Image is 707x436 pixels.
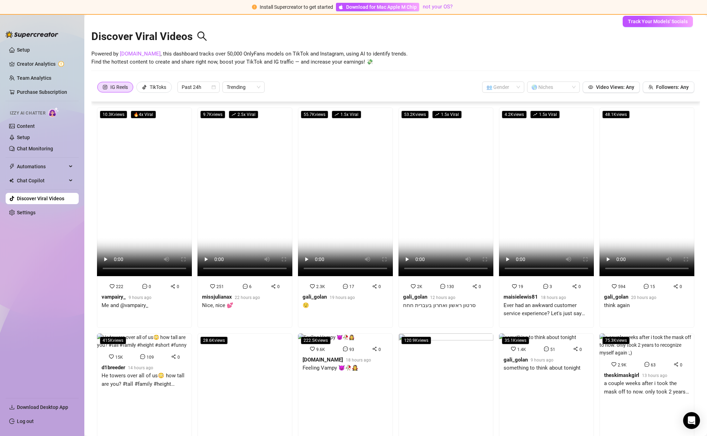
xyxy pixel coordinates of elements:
[120,51,161,57] a: [DOMAIN_NAME]
[346,3,417,11] span: Download for Mac Apple M Chip
[502,337,529,344] span: 35.1K views
[378,347,381,352] span: 0
[110,82,128,92] div: IG Reels
[343,346,348,351] span: message
[618,284,625,289] span: 594
[149,284,151,289] span: 0
[504,301,589,318] div: Ever had an awkward customer service experience? Let's just say this one was memorable! 😂 #Custom...
[17,123,35,129] a: Content
[17,418,34,424] a: Log out
[683,412,700,429] div: Open Intercom Messenger
[103,85,108,90] span: instagram
[102,294,126,300] strong: vampairy_
[346,358,371,363] span: 18 hours ago
[102,301,151,310] div: Me and @vampairy_
[251,358,276,363] span: 19 hours ago
[440,284,445,289] span: message
[680,284,682,289] span: 0
[604,301,656,310] div: think again
[272,346,277,351] span: share-alt
[150,82,166,92] div: TikToks
[202,364,284,372] div: I fail at being a morning person. 😅
[335,112,339,117] span: rise
[411,284,416,289] span: heart
[17,47,30,53] a: Setup
[316,284,325,289] span: 2.3K
[604,379,690,396] div: a couple weeks after i took the mask off to now. only took 2 years to recognize myself again :,)
[316,347,325,352] span: 9.6K
[182,82,215,92] span: Past 24h
[336,3,419,11] a: Download for Mac Apple M Chip
[271,284,276,289] span: share-alt
[202,357,248,363] strong: sleepingbeautybron
[216,284,224,289] span: 251
[171,354,176,359] span: share-alt
[644,362,649,367] span: message
[628,19,688,24] span: Track Your Models' Socials
[579,347,582,352] span: 0
[656,84,689,90] span: Followers: Any
[650,284,655,289] span: 15
[97,333,192,349] img: He towers over all of us😳 how tall are you? #tall #family #height #short #funny
[301,111,328,118] span: 55.7K views
[131,111,156,118] span: 🔥 4 x Viral
[17,86,73,98] a: Purchase Subscription
[197,108,292,328] a: 9.7Kviewsrise2.5x Viral25160missjulianax22 hours agoNice, nice 💕
[512,284,517,289] span: heart
[303,364,371,372] div: Feeling Vampy 😈🥀🧛‍♀️
[349,347,354,352] span: 93
[147,355,154,360] span: 109
[91,30,207,43] h2: Discover Viral Videos
[249,284,252,289] span: 6
[518,284,523,289] span: 19
[430,295,455,300] span: 12 hours ago
[472,284,477,289] span: share-alt
[403,301,476,310] div: סרטון ראשון ואחרון בעברית חחח
[177,284,179,289] span: 0
[17,210,35,215] a: Settings
[599,108,694,328] a: 48.1Kviews594150gali_golan20 hours agothink again
[17,196,64,201] a: Discover Viral Videos
[232,112,236,117] span: rise
[9,164,15,169] span: thunderbolt
[541,295,566,300] span: 18 hours ago
[9,404,15,410] span: download
[599,333,694,357] img: a couple weeks after i took the mask off to now. only took 2 years to recognize myself again :,)
[517,347,526,352] span: 1.4K
[109,354,114,359] span: heart
[210,284,215,289] span: heart
[298,108,393,328] a: 55.7Kviewsrise1.5x Viral2.3K170gali_golan19 hours ago😟
[417,284,422,289] span: 2K
[48,107,59,117] img: AI Chatter
[278,347,280,352] span: 0
[602,337,630,344] span: 75.3K views
[401,111,429,118] span: 53.2K views
[310,284,315,289] span: heart
[110,284,115,289] span: heart
[243,284,248,289] span: message
[596,84,634,90] span: Video Views: Any
[102,364,125,371] strong: d1breeder
[432,111,462,118] span: 1.5 x Viral
[97,108,192,328] a: 10.3Kviews🔥4x Viral22200vampairy_9 hours agoMe and @vampairy_
[550,347,555,352] span: 51
[349,284,354,289] span: 17
[673,284,678,289] span: share-alt
[17,161,67,172] span: Automations
[531,358,553,363] span: 9 hours ago
[511,346,516,351] span: heart
[301,337,331,344] span: 222.5K views
[588,85,593,90] span: eye
[332,111,361,118] span: 1.5 x Viral
[504,364,580,372] div: something to think about tonight
[115,355,123,360] span: 15K
[303,294,327,300] strong: gali_golan
[643,82,694,93] button: Followers: Any
[680,363,682,367] span: 0
[235,295,260,300] span: 22 hours ago
[611,362,616,367] span: heart
[140,354,145,359] span: message
[197,333,279,341] img: I fail at being a morning person. 😅
[343,284,348,289] span: message
[91,50,408,66] span: Powered by , this dashboard tracks over 50,000 OnlyFans models on TikTok and Instagram, using AI ...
